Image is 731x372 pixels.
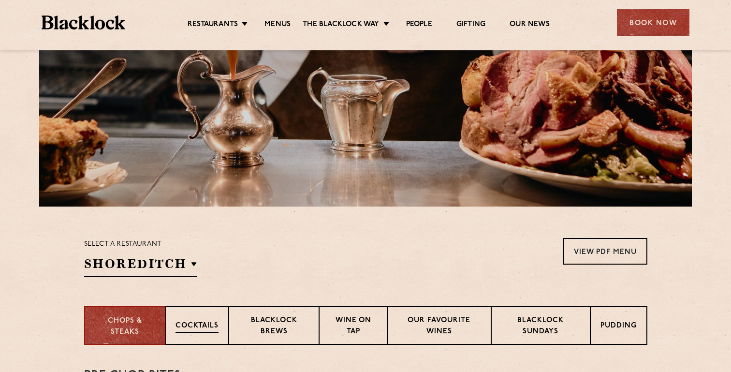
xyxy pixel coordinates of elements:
p: Blacklock Brews [239,315,309,338]
div: Book Now [617,9,689,36]
a: People [406,20,432,30]
p: Pudding [600,321,637,333]
a: View PDF Menu [563,238,647,265]
h2: Shoreditch [84,255,197,277]
a: The Blacklock Way [303,20,379,30]
img: BL_Textured_Logo-footer-cropped.svg [42,15,125,30]
a: Gifting [456,20,485,30]
a: Our News [510,20,550,30]
p: Chops & Steaks [95,316,155,338]
p: Select a restaurant [84,238,197,251]
p: Blacklock Sundays [501,315,580,338]
p: Wine on Tap [329,315,377,338]
p: Our favourite wines [397,315,481,338]
a: Restaurants [188,20,238,30]
p: Cocktails [175,321,219,333]
a: Menus [264,20,291,30]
